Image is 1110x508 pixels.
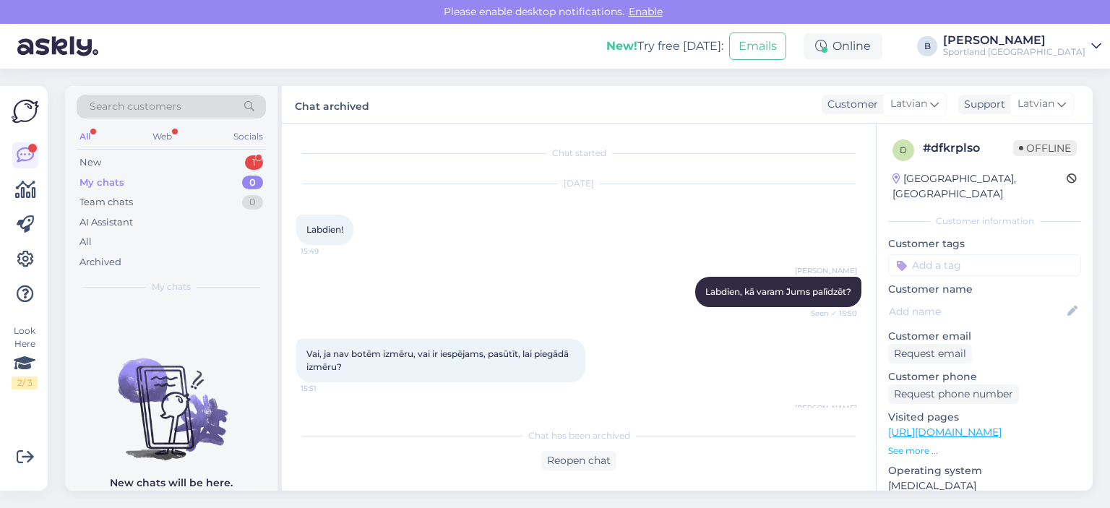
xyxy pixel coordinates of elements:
a: [PERSON_NAME]Sportland [GEOGRAPHIC_DATA] [943,35,1101,58]
span: Vai, ja nav botēm izmēru, vai ir iespējams, pasūtīt, lai piegādā izmēru? [306,348,571,372]
span: Search customers [90,99,181,114]
div: Support [958,97,1005,112]
div: [DATE] [296,177,861,190]
div: 1 [245,155,263,170]
span: 15:49 [301,246,355,257]
span: Latvian [1017,96,1054,112]
div: AI Assistant [79,215,133,230]
img: No chats [65,332,277,462]
div: All [79,235,92,249]
div: [GEOGRAPHIC_DATA], [GEOGRAPHIC_DATA] [892,171,1067,202]
span: Enable [624,5,667,18]
div: Look Here [12,324,38,389]
div: My chats [79,176,124,190]
span: 15:51 [301,383,355,394]
span: d [900,145,907,155]
div: 0 [242,176,263,190]
p: Operating system [888,463,1081,478]
div: Sportland [GEOGRAPHIC_DATA] [943,46,1085,58]
div: 0 [242,195,263,210]
div: Reopen chat [541,451,616,470]
p: See more ... [888,444,1081,457]
div: Web [150,127,175,146]
div: B [917,36,937,56]
span: Seen ✓ 15:50 [803,308,857,319]
div: Customer information [888,215,1081,228]
img: Askly Logo [12,98,39,125]
label: Chat archived [295,95,369,114]
p: Visited pages [888,410,1081,425]
div: 2 / 3 [12,376,38,389]
div: New [79,155,101,170]
div: Customer [822,97,878,112]
div: All [77,127,93,146]
span: Offline [1013,140,1077,156]
p: Customer phone [888,369,1081,384]
span: [PERSON_NAME] [795,265,857,276]
input: Add name [889,303,1064,319]
a: [URL][DOMAIN_NAME] [888,426,1002,439]
p: New chats will be here. [110,475,233,491]
div: # dfkrplso [923,139,1013,157]
span: My chats [152,280,191,293]
div: Chat started [296,147,861,160]
p: Customer tags [888,236,1081,251]
div: Try free [DATE]: [606,38,723,55]
div: Archived [79,255,121,270]
span: Chat has been archived [528,429,630,442]
div: Request phone number [888,384,1019,404]
p: Customer email [888,329,1081,344]
div: Request email [888,344,972,363]
span: Latvian [890,96,927,112]
p: [MEDICAL_DATA] [888,478,1081,494]
b: New! [606,39,637,53]
input: Add a tag [888,254,1081,276]
div: Online [804,33,882,59]
div: [PERSON_NAME] [943,35,1085,46]
div: Socials [231,127,266,146]
p: Customer name [888,282,1081,297]
span: Labdien, kā varam Jums palīdzēt? [705,286,851,297]
div: Team chats [79,195,133,210]
span: Labdien! [306,224,343,235]
span: [PERSON_NAME] [795,402,857,413]
button: Emails [729,33,786,60]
